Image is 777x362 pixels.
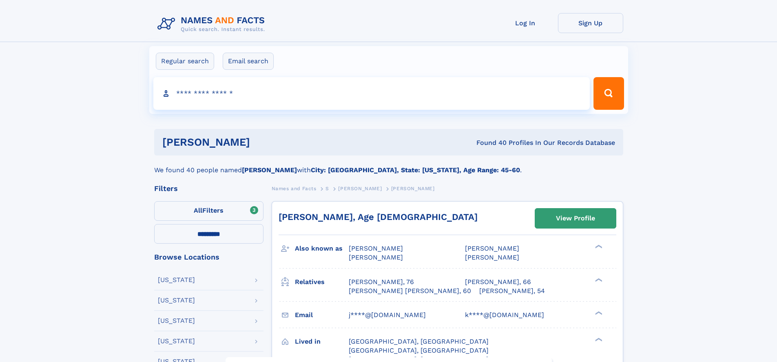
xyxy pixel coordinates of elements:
[154,185,263,192] div: Filters
[279,212,478,222] a: [PERSON_NAME], Age [DEMOGRAPHIC_DATA]
[158,277,195,283] div: [US_STATE]
[349,286,471,295] a: [PERSON_NAME] [PERSON_NAME], 60
[295,335,349,349] h3: Lived in
[223,53,274,70] label: Email search
[162,137,363,147] h1: [PERSON_NAME]
[325,183,329,193] a: S
[272,183,317,193] a: Names and Facts
[465,244,519,252] span: [PERSON_NAME]
[153,77,590,110] input: search input
[154,155,623,175] div: We found 40 people named with .
[295,308,349,322] h3: Email
[338,183,382,193] a: [PERSON_NAME]
[325,186,329,191] span: S
[391,186,435,191] span: [PERSON_NAME]
[593,244,603,249] div: ❯
[158,318,195,324] div: [US_STATE]
[311,166,520,174] b: City: [GEOGRAPHIC_DATA], State: [US_STATE], Age Range: 45-60
[558,13,623,33] a: Sign Up
[363,138,615,147] div: Found 40 Profiles In Our Records Database
[349,338,489,345] span: [GEOGRAPHIC_DATA], [GEOGRAPHIC_DATA]
[338,186,382,191] span: [PERSON_NAME]
[593,77,624,110] button: Search Button
[465,278,531,286] a: [PERSON_NAME], 66
[194,207,202,214] span: All
[156,53,214,70] label: Regular search
[349,278,414,286] a: [PERSON_NAME], 76
[593,337,603,342] div: ❯
[295,242,349,255] h3: Also known as
[154,201,263,221] label: Filters
[349,346,489,354] span: [GEOGRAPHIC_DATA], [GEOGRAPHIC_DATA]
[154,253,263,261] div: Browse Locations
[295,275,349,289] h3: Relatives
[158,297,195,304] div: [US_STATE]
[556,209,595,228] div: View Profile
[158,338,195,344] div: [US_STATE]
[593,277,603,282] div: ❯
[479,286,545,295] a: [PERSON_NAME], 54
[593,310,603,315] div: ❯
[349,244,403,252] span: [PERSON_NAME]
[154,13,272,35] img: Logo Names and Facts
[465,253,519,261] span: [PERSON_NAME]
[349,253,403,261] span: [PERSON_NAME]
[493,13,558,33] a: Log In
[535,209,616,228] a: View Profile
[242,166,297,174] b: [PERSON_NAME]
